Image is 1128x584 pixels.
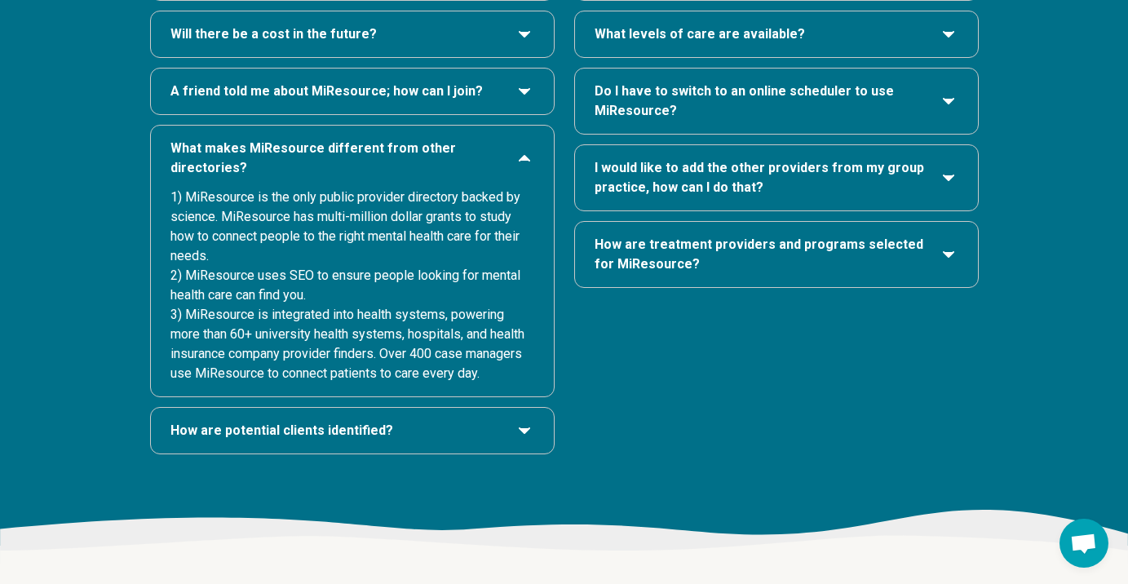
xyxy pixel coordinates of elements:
[595,82,926,121] span: Do I have to switch to an online scheduler to use MiResource?
[170,24,377,44] span: Will there be a cost in the future?
[170,139,534,178] button: What makes MiResource different from other directories?
[595,24,805,44] span: What levels of care are available?
[595,24,958,44] button: What levels of care are available?
[595,158,958,197] button: I would like to add the other providers from my group practice, how can I do that?
[170,24,534,44] button: Will there be a cost in the future?
[595,158,926,197] span: I would like to add the other providers from my group practice, how can I do that?
[170,82,483,101] span: A friend told me about MiResource; how can I join?
[170,139,502,178] span: What makes MiResource different from other directories?
[1059,519,1108,568] div: Open chat
[595,235,958,274] button: How are treatment providers and programs selected for MiResource?
[170,421,534,440] button: How are potential clients identified?
[170,178,534,383] p: 1) MiResource is the only public provider directory backed by science. MiResource has multi-milli...
[595,235,926,274] span: How are treatment providers and programs selected for MiResource?
[170,421,393,440] span: How are potential clients identified?
[595,82,958,121] button: Do I have to switch to an online scheduler to use MiResource?
[170,82,534,101] button: A friend told me about MiResource; how can I join?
